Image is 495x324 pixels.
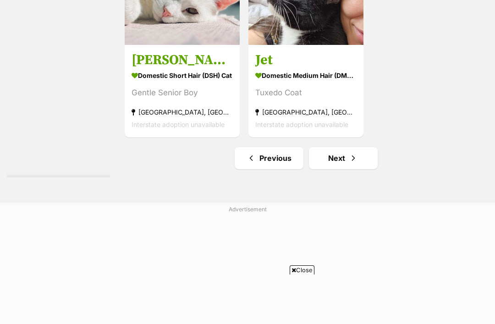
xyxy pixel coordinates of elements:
[132,52,233,69] h3: [PERSON_NAME]
[290,265,314,275] span: Close
[255,121,348,129] span: Interstate adoption unavailable
[132,121,225,129] span: Interstate adoption unavailable
[255,69,357,82] strong: Domestic Medium Hair (DMH) Cat
[309,147,378,169] a: Next page
[132,106,233,119] strong: [GEOGRAPHIC_DATA], [GEOGRAPHIC_DATA]
[125,45,240,138] a: [PERSON_NAME] Domestic Short Hair (DSH) Cat Gentle Senior Boy [GEOGRAPHIC_DATA], [GEOGRAPHIC_DATA...
[124,147,488,169] nav: Pagination
[235,147,303,169] a: Previous page
[81,278,414,319] iframe: Advertisement
[132,69,233,82] strong: Domestic Short Hair (DSH) Cat
[255,52,357,69] h3: Jet
[255,87,357,99] div: Tuxedo Coat
[255,106,357,119] strong: [GEOGRAPHIC_DATA], [GEOGRAPHIC_DATA]
[132,87,233,99] div: Gentle Senior Boy
[248,45,363,138] a: Jet Domestic Medium Hair (DMH) Cat Tuxedo Coat [GEOGRAPHIC_DATA], [GEOGRAPHIC_DATA] Interstate ad...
